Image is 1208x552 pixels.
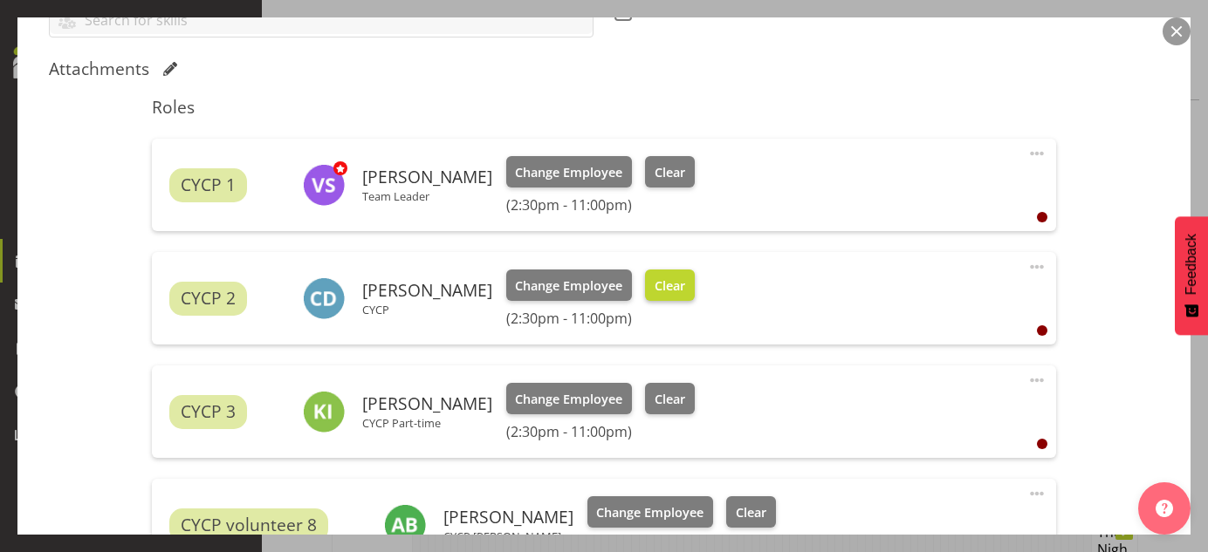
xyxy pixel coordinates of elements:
[384,504,426,546] img: amelie-brandt11629.jpg
[1156,500,1173,517] img: help-xxl-2.png
[362,394,492,413] h6: [PERSON_NAME]
[181,513,317,538] span: CYCP volunteer 8
[362,416,492,430] p: CYCP Part-time
[443,529,573,543] p: CYCP [PERSON_NAME]
[506,383,633,414] button: Change Employee
[362,167,492,187] h6: [PERSON_NAME]
[655,276,685,296] span: Clear
[596,503,704,522] span: Change Employee
[655,163,685,182] span: Clear
[1175,216,1208,335] button: Feedback - Show survey
[506,310,695,327] h6: (2:30pm - 11:00pm)
[1037,439,1047,449] div: User is clocked out
[506,423,695,440] h6: (2:30pm - 11:00pm)
[1037,212,1047,222] div: User is clocked out
[303,391,345,433] img: kate-inwood10942.jpg
[362,303,492,317] p: CYCP
[303,164,345,206] img: victoria-spackman5507.jpg
[181,399,236,425] span: CYCP 3
[515,276,622,296] span: Change Employee
[303,277,345,319] img: camille-davidson6038.jpg
[726,496,776,528] button: Clear
[49,58,149,79] h5: Attachments
[181,286,236,311] span: CYCP 2
[181,173,236,198] span: CYCP 1
[362,281,492,300] h6: [PERSON_NAME]
[1037,325,1047,336] div: User is clocked out
[362,189,492,203] p: Team Leader
[645,156,695,187] button: Clear
[443,508,573,527] h6: [PERSON_NAME]
[515,163,622,182] span: Change Employee
[645,383,695,414] button: Clear
[152,97,1056,118] h5: Roles
[506,156,633,187] button: Change Employee
[506,196,695,214] h6: (2:30pm - 11:00pm)
[506,269,633,301] button: Change Employee
[587,496,714,528] button: Change Employee
[736,503,766,522] span: Clear
[1184,234,1199,295] span: Feedback
[655,390,685,409] span: Clear
[515,390,622,409] span: Change Employee
[645,269,695,301] button: Clear
[50,7,593,34] input: Search for skills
